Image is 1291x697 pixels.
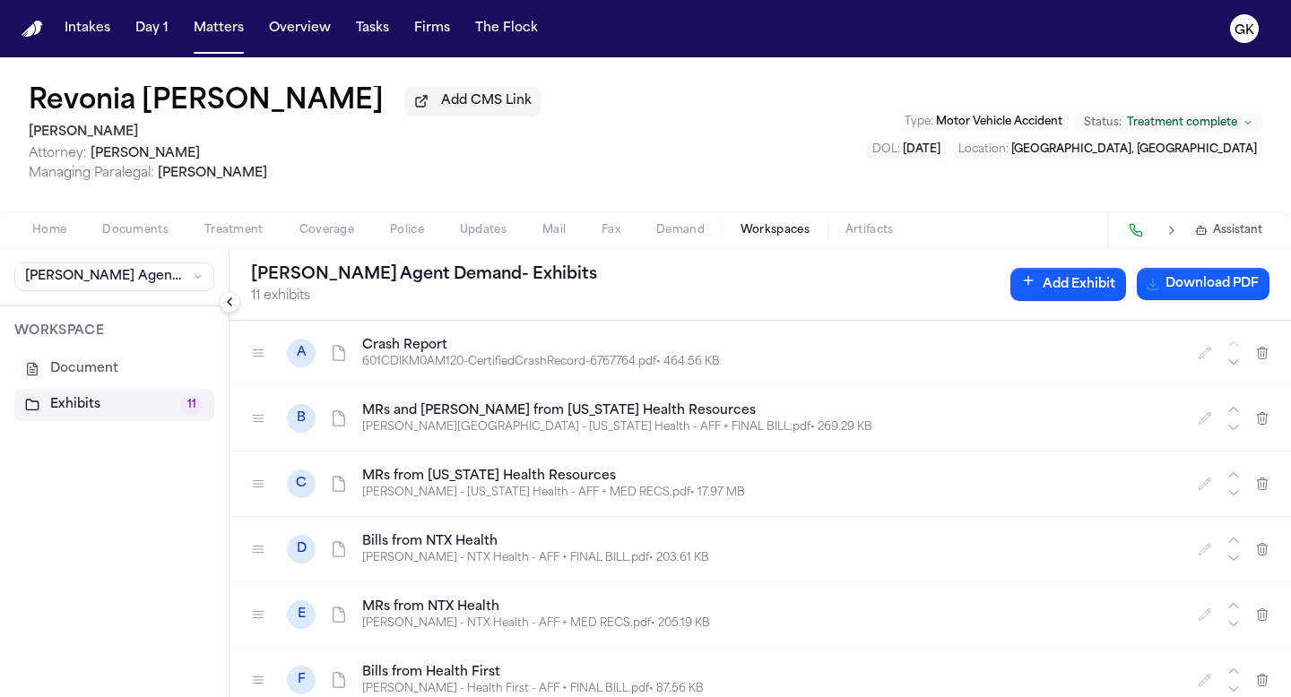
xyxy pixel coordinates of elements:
button: Edit DOL: 2025-04-13 [867,141,946,159]
span: Coverage [299,223,354,237]
span: Documents [102,223,169,237]
div: DBills from NTX Health[PERSON_NAME] - NTX Health - AFF + FINAL BILL.pdf• 203.61 KB [230,517,1291,582]
div: D [287,535,316,564]
h4: MRs from NTX Health [362,598,1176,616]
button: Matters [186,13,251,45]
button: Make a Call [1123,218,1148,243]
text: GK [1235,24,1254,37]
div: BMRs and [PERSON_NAME] from [US_STATE] Health Resources[PERSON_NAME][GEOGRAPHIC_DATA] - [US_STATE... [230,386,1291,452]
h4: MRs and [PERSON_NAME] from [US_STATE] Health Resources [362,402,1176,420]
span: Updates [460,223,507,237]
span: Mail [542,223,566,237]
button: Intakes [57,13,117,45]
span: Motor Vehicle Accident [936,116,1062,127]
div: A [287,339,316,367]
p: [PERSON_NAME] - Health First - AFF + FINAL BILL.pdf • 87.56 KB [362,682,1176,696]
button: Exhibits11 [14,389,214,421]
p: 601CDIKM0AM120-CertifiedCrashRecord-6767764.pdf • 464.56 KB [362,355,1176,369]
div: E [287,600,316,629]
button: Edit exhibit name [1191,404,1219,433]
button: Edit Type: Motor Vehicle Accident [899,113,1068,131]
p: [PERSON_NAME][GEOGRAPHIC_DATA] - [US_STATE] Health - AFF + FINAL BILL.pdf • 269.29 KB [362,420,1176,435]
button: Overview [262,13,338,45]
span: Assistant [1213,223,1262,237]
p: WORKSPACE [14,321,214,342]
div: F [287,666,316,694]
span: [PERSON_NAME] Agent Demand [25,268,186,286]
span: Demand [656,223,705,237]
button: Firms [407,13,457,45]
span: [PERSON_NAME] [91,147,200,160]
button: Edit Location: Royse City, TX [953,141,1262,159]
button: Edit matter name [29,86,384,118]
button: Day 1 [128,13,176,45]
button: Collapse sidebar [219,291,240,313]
span: Attorney: [29,147,87,160]
button: Edit exhibit name [1191,600,1219,629]
span: [DATE] [903,144,940,155]
span: DOL : [872,144,900,155]
p: [PERSON_NAME] - NTX Health - AFF + MED RECS.pdf • 205.19 KB [362,616,1176,631]
span: Police [390,223,424,237]
span: 11 [180,396,204,414]
button: Edit exhibit name [1191,339,1219,367]
h4: Crash Report [362,337,1176,355]
a: Home [22,21,43,38]
button: Edit exhibit name [1191,666,1219,694]
div: ACrash Report601CDIKM0AM120-CertifiedCrashRecord-6767764.pdf• 464.56 KB [230,321,1291,386]
button: Edit exhibit name [1191,535,1219,564]
button: The Flock [468,13,545,45]
div: C [287,469,316,498]
span: Treatment complete [1127,116,1237,130]
button: Download PDF [1137,268,1269,300]
span: Artifacts [845,223,894,237]
button: Tasks [349,13,396,45]
div: B [287,404,316,433]
span: Add CMS Link [441,92,532,110]
button: Edit exhibit name [1191,469,1219,498]
button: Assistant [1195,223,1262,237]
span: Workspaces [741,223,810,237]
h4: Bills from NTX Health [362,533,1176,551]
h4: Bills from Health First [362,664,1176,682]
h2: [PERSON_NAME] [29,122,541,143]
button: Change status from Treatment complete [1075,112,1262,133]
div: CMRs from [US_STATE] Health Resources[PERSON_NAME] - [US_STATE] Health - AFF + MED RECS.pdf• 17.9... [230,452,1291,517]
div: EMRs from NTX Health[PERSON_NAME] - NTX Health - AFF + MED RECS.pdf• 205.19 KB [230,582,1291,648]
button: Document [14,353,214,385]
button: Add Exhibit [1010,268,1126,301]
p: [PERSON_NAME] - [US_STATE] Health - AFF + MED RECS.pdf • 17.97 MB [362,486,1176,500]
span: Treatment [204,223,264,237]
button: [PERSON_NAME] Agent Demand [14,262,214,291]
span: Type : [905,116,933,127]
button: Add CMS Link [405,87,541,116]
span: Fax [602,223,620,237]
img: Finch Logo [22,21,43,38]
h1: Revonia [PERSON_NAME] [29,86,384,118]
p: [PERSON_NAME] - NTX Health - AFF + FINAL BILL.pdf • 203.61 KB [362,551,1176,565]
span: Location : [958,144,1009,155]
span: [GEOGRAPHIC_DATA], [GEOGRAPHIC_DATA] [1011,144,1257,155]
span: [PERSON_NAME] [158,167,267,180]
h4: MRs from [US_STATE] Health Resources [362,468,1176,486]
h2: [PERSON_NAME] Agent Demand - Exhibits [251,262,597,288]
span: Home [32,223,66,237]
span: Status: [1084,116,1122,130]
span: Managing Paralegal: [29,167,154,180]
p: 11 exhibits [251,288,597,305]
